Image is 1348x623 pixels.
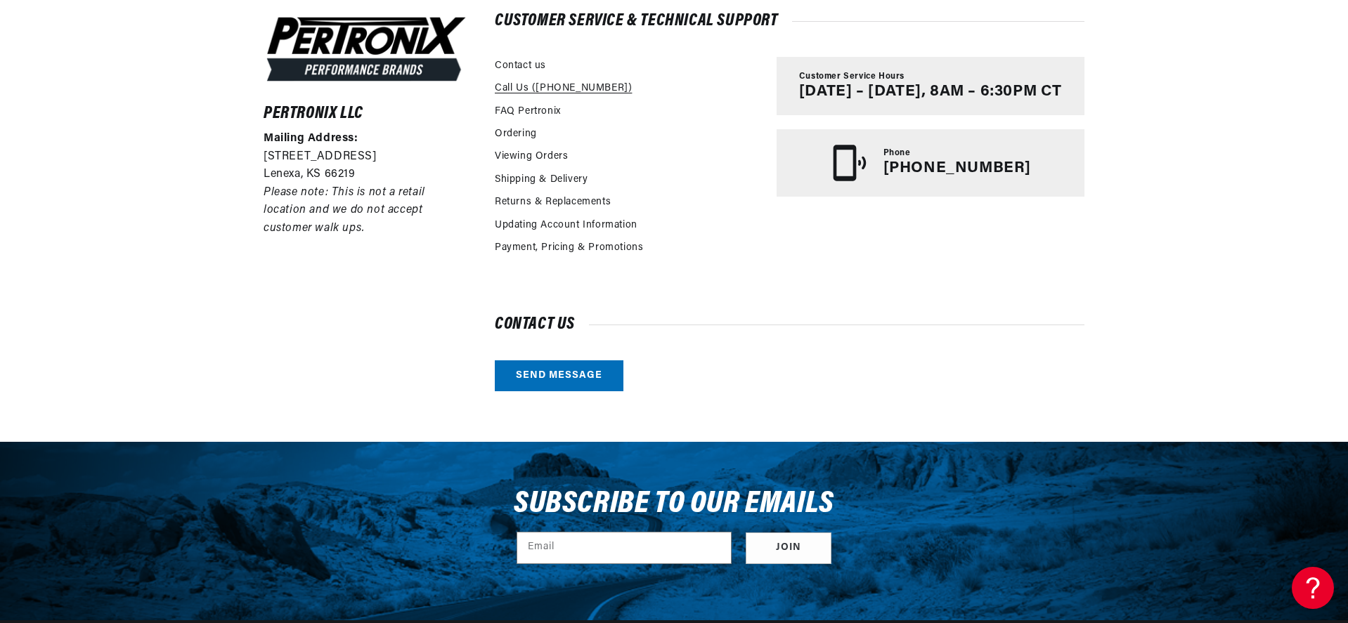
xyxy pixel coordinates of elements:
[495,58,546,74] a: Contact us
[264,133,358,144] strong: Mailing Address:
[517,532,731,563] input: Email
[799,83,1062,101] p: [DATE] – [DATE], 8AM – 6:30PM CT
[746,532,831,564] button: Subscribe
[777,129,1084,197] a: Phone [PHONE_NUMBER]
[799,71,905,83] span: Customer Service Hours
[883,159,1031,178] p: [PHONE_NUMBER]
[495,195,611,210] a: Returns & Replacements
[495,172,588,188] a: Shipping & Delivery
[883,147,911,159] span: Phone
[495,81,632,96] a: Call Us ([PHONE_NUMBER])
[495,218,637,233] a: Updating Account Information
[495,14,1084,28] h2: Customer Service & Technical Support
[495,360,623,392] a: Send message
[495,240,643,256] a: Payment, Pricing & Promotions
[495,104,561,119] a: FAQ Pertronix
[264,187,425,234] em: Please note: This is not a retail location and we do not accept customer walk ups.
[495,126,537,142] a: Ordering
[264,148,469,166] p: [STREET_ADDRESS]
[514,491,834,518] h3: Subscribe to our emails
[495,317,1084,332] h2: Contact us
[264,107,469,121] h6: Pertronix LLC
[495,149,568,164] a: Viewing Orders
[264,166,469,184] p: Lenexa, KS 66219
